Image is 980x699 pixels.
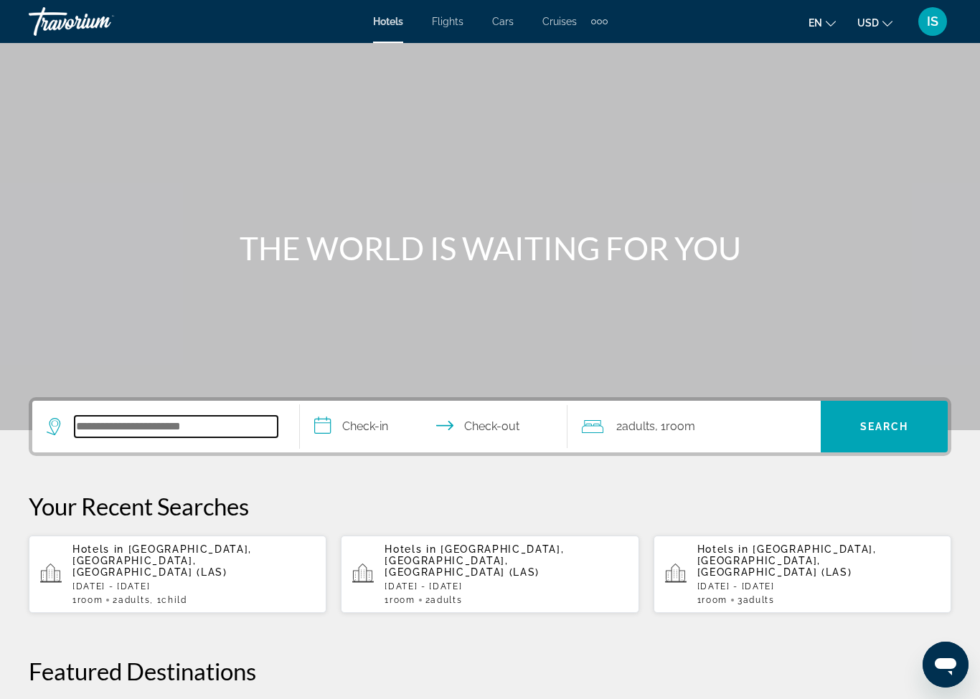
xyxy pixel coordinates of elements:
span: Adults [118,595,150,605]
button: Change currency [857,12,892,33]
button: Hotels in [GEOGRAPHIC_DATA], [GEOGRAPHIC_DATA], [GEOGRAPHIC_DATA] (LAS)[DATE] - [DATE]1Room2Adults [341,535,639,614]
span: 1 [385,595,415,605]
h1: THE WORLD IS WAITING FOR YOU [221,229,759,267]
span: Hotels in [697,543,749,555]
span: Hotels in [385,543,436,555]
span: , 1 [655,417,695,437]
span: USD [857,17,879,29]
div: Search widget [32,401,948,452]
span: 2 [113,595,150,605]
p: [DATE] - [DATE] [697,581,940,591]
button: Hotels in [GEOGRAPHIC_DATA], [GEOGRAPHIC_DATA], [GEOGRAPHIC_DATA] (LAS)[DATE] - [DATE]1Room2Adult... [29,535,326,614]
span: Room [390,595,415,605]
a: Cars [492,16,514,27]
span: Search [860,421,909,432]
button: Check in and out dates [300,401,567,452]
span: 1 [697,595,727,605]
span: 3 [738,595,775,605]
span: Adults [743,595,775,605]
span: 2 [616,417,655,437]
p: [DATE] - [DATE] [72,581,315,591]
button: Extra navigation items [591,10,608,33]
a: Travorium [29,3,172,40]
span: Adults [622,419,655,433]
span: [GEOGRAPHIC_DATA], [GEOGRAPHIC_DATA], [GEOGRAPHIC_DATA] (LAS) [697,543,877,578]
span: , 1 [150,595,187,605]
span: Child [161,595,187,605]
p: Your Recent Searches [29,492,951,520]
span: en [809,17,822,29]
span: Adults [430,595,462,605]
span: Room [666,419,695,433]
span: [GEOGRAPHIC_DATA], [GEOGRAPHIC_DATA], [GEOGRAPHIC_DATA] (LAS) [72,543,252,578]
a: Flights [432,16,463,27]
span: 2 [425,595,463,605]
button: Change language [809,12,836,33]
h2: Featured Destinations [29,657,951,685]
span: 1 [72,595,103,605]
span: Room [702,595,727,605]
button: Search [821,401,948,452]
span: [GEOGRAPHIC_DATA], [GEOGRAPHIC_DATA], [GEOGRAPHIC_DATA] (LAS) [385,543,564,578]
button: Hotels in [GEOGRAPHIC_DATA], [GEOGRAPHIC_DATA], [GEOGRAPHIC_DATA] (LAS)[DATE] - [DATE]1Room3Adults [654,535,951,614]
button: User Menu [914,6,951,37]
a: Hotels [373,16,403,27]
iframe: Botón para iniciar la ventana de mensajería [923,642,969,688]
span: IS [927,14,938,29]
a: Cruises [542,16,577,27]
span: Room [77,595,103,605]
p: [DATE] - [DATE] [385,581,627,591]
button: Travelers: 2 adults, 0 children [567,401,821,452]
span: Hotels in [72,543,124,555]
